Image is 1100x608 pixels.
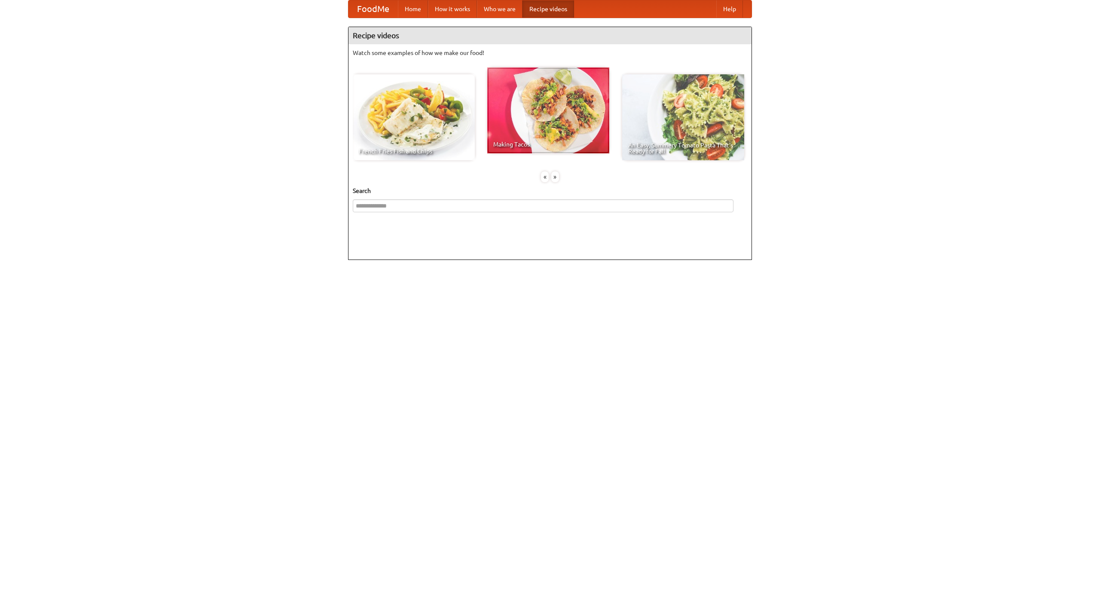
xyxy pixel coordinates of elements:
[398,0,428,18] a: Home
[716,0,743,18] a: Help
[359,148,469,154] span: French Fries Fish and Chips
[522,0,574,18] a: Recipe videos
[628,142,738,154] span: An Easy, Summery Tomato Pasta That's Ready for Fall
[353,186,747,195] h5: Search
[477,0,522,18] a: Who we are
[348,0,398,18] a: FoodMe
[551,171,559,182] div: »
[428,0,477,18] a: How it works
[353,49,747,57] p: Watch some examples of how we make our food!
[353,74,475,160] a: French Fries Fish and Chips
[348,27,752,44] h4: Recipe videos
[487,67,609,153] a: Making Tacos
[541,171,549,182] div: «
[622,74,744,160] a: An Easy, Summery Tomato Pasta That's Ready for Fall
[493,141,603,147] span: Making Tacos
